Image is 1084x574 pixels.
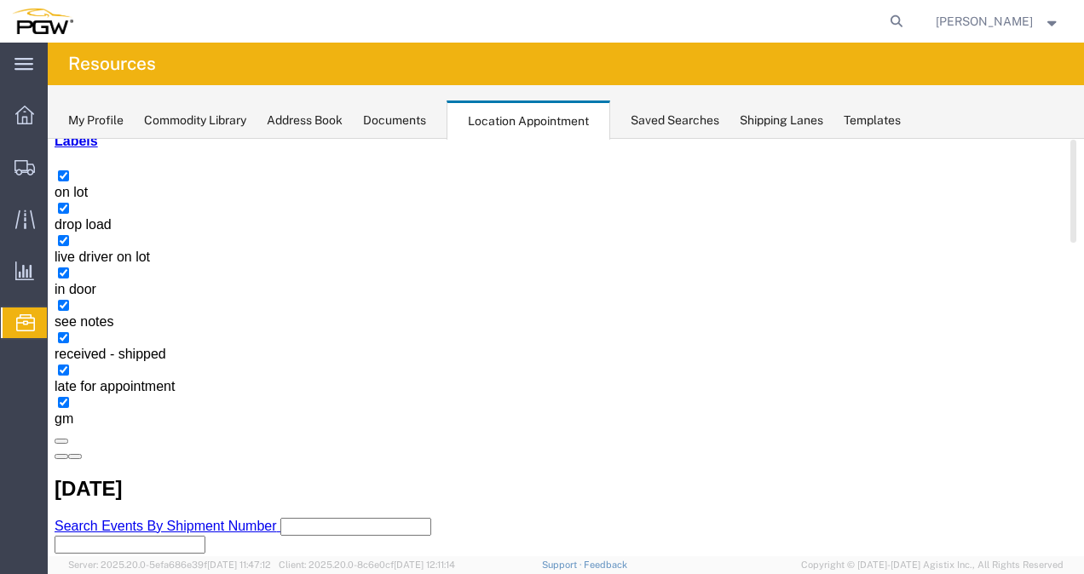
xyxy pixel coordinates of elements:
[267,112,343,129] div: Address Book
[7,380,229,394] span: Search Events By Shipment Number
[10,64,21,75] input: drop load
[10,129,21,140] input: in door
[10,193,21,204] input: received - shipped
[7,208,118,222] span: received - shipped
[10,258,21,269] input: gm
[7,46,40,60] span: on lot
[7,143,49,158] span: in door
[936,12,1033,31] span: Adrian Castro
[935,11,1061,32] button: [PERSON_NAME]
[10,32,21,43] input: on lot
[7,338,1029,362] h2: [DATE]
[12,9,73,34] img: logo
[10,226,21,237] input: late for appointment
[394,560,455,570] span: [DATE] 12:11:14
[144,112,246,129] div: Commodity Library
[7,175,66,190] span: see notes
[7,380,233,394] a: Search Events By Shipment Number
[10,161,21,172] input: see notes
[584,560,627,570] a: Feedback
[10,96,21,107] input: live driver on lot
[740,112,823,129] div: Shipping Lanes
[7,273,26,287] span: gm
[447,100,610,140] div: Location Appointment
[844,112,901,129] div: Templates
[801,558,1064,572] span: Copyright © [DATE]-[DATE] Agistix Inc., All Rights Reserved
[68,112,124,129] div: My Profile
[7,240,127,255] span: late for appointment
[7,111,102,125] span: live driver on lot
[48,139,1084,556] iframe: FS Legacy Container
[7,78,64,93] span: drop load
[207,560,271,570] span: [DATE] 11:47:12
[363,112,426,129] div: Documents
[68,560,271,570] span: Server: 2025.20.0-5efa686e39f
[542,560,585,570] a: Support
[68,43,156,85] h4: Resources
[279,560,455,570] span: Client: 2025.20.0-8c6e0cf
[631,112,719,129] div: Saved Searches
